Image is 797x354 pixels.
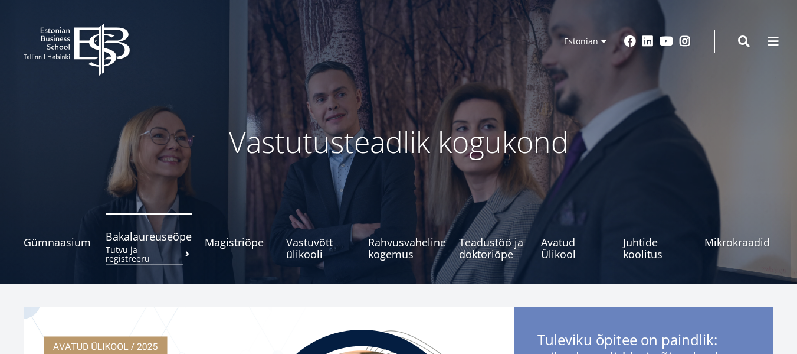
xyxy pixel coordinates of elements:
small: Tutvu ja registreeru [106,245,192,263]
a: Teadustöö ja doktoriõpe [459,213,528,260]
span: Gümnaasium [24,236,93,248]
p: Vastutusteadlik kogukond [86,124,711,160]
span: Bakalaureuseõpe [106,230,192,242]
span: Vastuvõtt ülikooli [286,236,355,260]
a: BakalaureuseõpeTutvu ja registreeru [106,213,192,260]
a: Youtube [660,35,673,47]
span: Rahvusvaheline kogemus [368,236,446,260]
a: Magistriõpe [205,213,274,260]
span: Mikrokraadid [704,236,773,248]
a: Gümnaasium [24,213,93,260]
span: Teadustöö ja doktoriõpe [459,236,528,260]
a: Avatud Ülikool [541,213,610,260]
a: Mikrokraadid [704,213,773,260]
a: Instagram [679,35,691,47]
a: Facebook [624,35,636,47]
a: Linkedin [642,35,654,47]
a: Rahvusvaheline kogemus [368,213,446,260]
a: Juhtide koolitus [623,213,692,260]
span: Magistriõpe [205,236,274,248]
a: Vastuvõtt ülikooli [286,213,355,260]
span: Avatud Ülikool [541,236,610,260]
span: Juhtide koolitus [623,236,692,260]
